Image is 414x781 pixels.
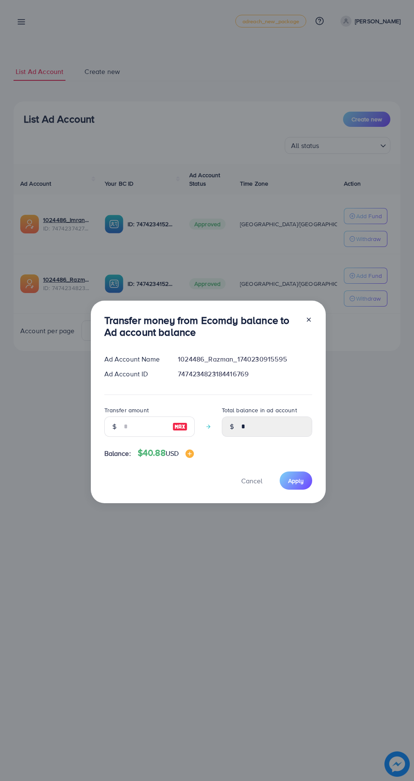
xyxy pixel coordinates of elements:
button: Cancel [231,471,273,490]
label: Total balance in ad account [222,406,297,414]
label: Transfer amount [104,406,149,414]
span: Balance: [104,449,131,458]
span: USD [166,449,179,458]
img: image [172,422,188,432]
span: Apply [288,477,304,485]
div: 1024486_Razman_1740230915595 [171,354,319,364]
h4: $40.88 [138,448,194,458]
img: image [185,449,194,458]
div: Ad Account ID [98,369,172,379]
div: Ad Account Name [98,354,172,364]
h3: Transfer money from Ecomdy balance to Ad account balance [104,314,299,339]
span: Cancel [241,476,262,485]
div: 7474234823184416769 [171,369,319,379]
button: Apply [280,471,312,490]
